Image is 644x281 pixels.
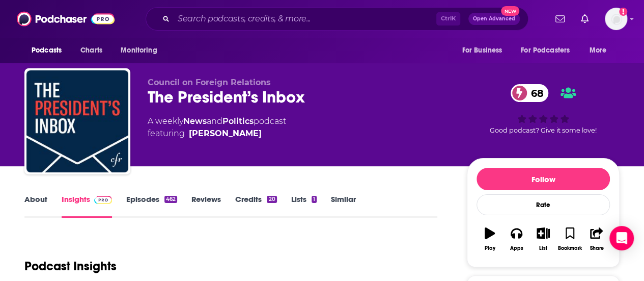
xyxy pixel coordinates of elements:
button: Bookmark [556,221,583,258]
a: 68 [511,84,549,102]
a: Episodes462 [126,194,177,218]
button: Share [583,221,610,258]
div: Apps [510,245,523,251]
span: For Business [462,43,502,58]
input: Search podcasts, credits, & more... [174,11,436,27]
button: open menu [514,41,584,60]
button: open menu [582,41,620,60]
a: James M. Lindsay [189,127,262,140]
div: Rate [477,194,610,215]
a: Politics [222,116,254,126]
span: Council on Foreign Relations [148,78,271,87]
button: open menu [114,41,170,60]
span: featuring [148,127,286,140]
img: User Profile [605,8,627,30]
button: List [530,221,556,258]
span: New [501,6,519,16]
img: Podchaser Pro [94,196,112,204]
a: About [24,194,47,218]
div: Share [590,245,603,251]
a: News [183,116,207,126]
button: Open AdvancedNew [468,13,520,25]
span: Podcasts [32,43,62,58]
a: InsightsPodchaser Pro [62,194,112,218]
div: Open Intercom Messenger [609,226,634,250]
span: For Podcasters [521,43,570,58]
div: 462 [164,196,177,203]
div: Search podcasts, credits, & more... [146,7,528,31]
span: Good podcast? Give it some love! [490,126,597,134]
span: Monitoring [121,43,157,58]
a: Credits20 [235,194,276,218]
div: 20 [267,196,276,203]
button: Show profile menu [605,8,627,30]
button: Play [477,221,503,258]
div: A weekly podcast [148,115,286,140]
h1: Podcast Insights [24,259,117,274]
a: Show notifications dropdown [577,10,593,28]
span: Logged in as sharmeenaly [605,8,627,30]
span: More [590,43,607,58]
a: Lists1 [291,194,317,218]
div: Bookmark [558,245,582,251]
a: Charts [74,41,108,60]
button: Apps [503,221,529,258]
span: 68 [521,84,549,102]
img: The President’s Inbox [26,70,128,172]
svg: Add a profile image [619,8,627,16]
button: open menu [24,41,75,60]
img: Podchaser - Follow, Share and Rate Podcasts [17,9,115,29]
a: Show notifications dropdown [551,10,569,28]
div: Play [485,245,495,251]
button: open menu [455,41,515,60]
span: Charts [80,43,102,58]
span: and [207,116,222,126]
button: Follow [477,168,610,190]
div: 1 [312,196,317,203]
span: Ctrl K [436,12,460,25]
div: List [539,245,547,251]
a: Reviews [191,194,221,218]
a: Similar [331,194,356,218]
div: 68Good podcast? Give it some love! [467,78,620,141]
span: Open Advanced [473,16,515,21]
